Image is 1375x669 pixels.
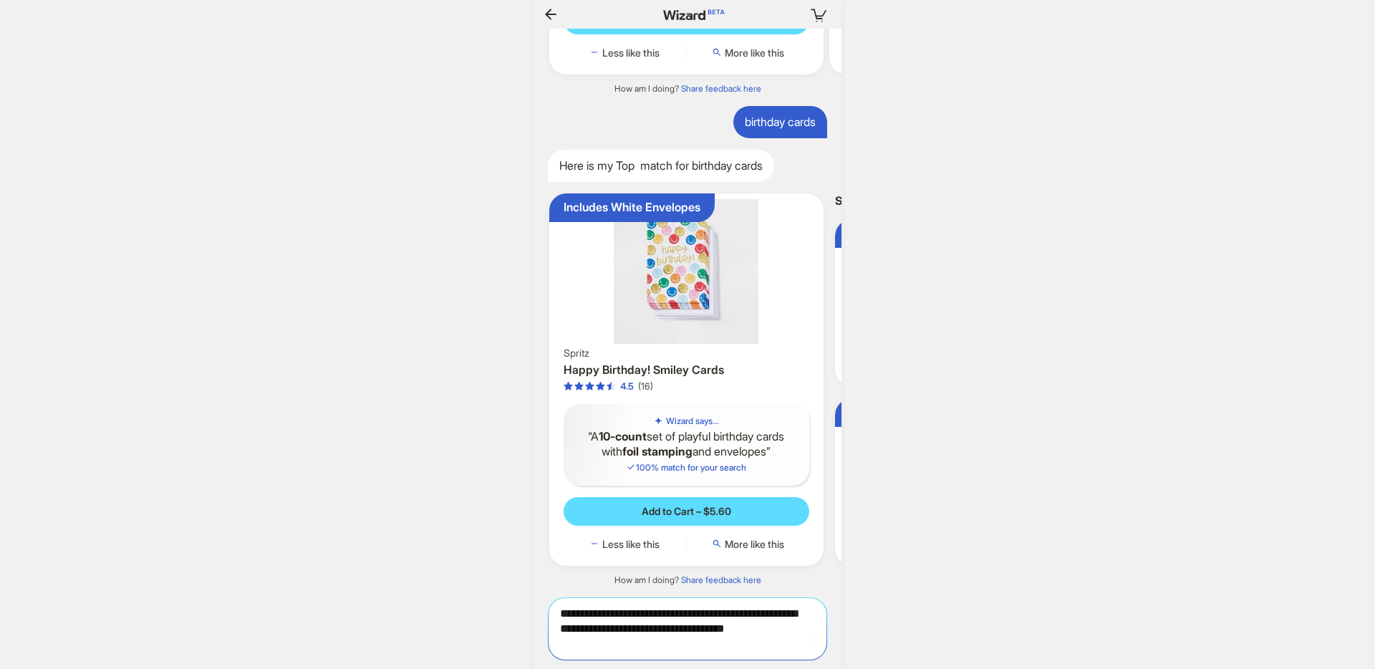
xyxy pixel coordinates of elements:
[548,150,774,182] div: Here is my Top match for birthday cards
[681,574,761,585] a: Share feedback here
[681,83,761,94] a: Share feedback here
[602,538,660,551] span: Less like this
[564,537,686,552] button: Less like this
[607,382,616,391] span: star
[620,380,634,393] div: 4.5
[575,429,798,459] q: A set of playful birthday cards with and envelopes
[626,462,746,473] span: 100 % match for your search
[642,505,731,518] span: Add to Cart – $5.60
[622,444,693,458] b: foil stamping
[638,380,653,393] div: (16)
[564,200,700,215] div: Includes White Envelopes
[585,382,594,391] span: star
[549,193,824,566] div: Includes White EnvelopesHappy Birthday! Smiley CardsSpritzHappy Birthday! Smiley Cards4.5 out of ...
[725,47,784,59] span: More like this
[596,382,605,391] span: star
[835,193,904,208] strong: Still looking?
[835,193,1106,208] div: Try these revisions...
[564,380,634,393] div: 4.5 out of 5 stars
[666,415,719,427] h5: Wizard says...
[564,362,809,377] h3: Happy Birthday! Smiley Cards
[725,538,784,551] span: More like this
[555,199,818,344] img: Happy Birthday! Smiley Cards
[687,46,809,60] button: More like this
[574,382,584,391] span: star
[564,347,589,360] span: Spritz
[687,537,809,552] button: More like this
[534,83,841,95] div: How am I doing?
[564,46,686,60] button: Less like this
[564,497,809,526] button: Add to Cart – $5.60
[564,382,573,391] span: star
[534,574,841,586] div: How am I doing?
[599,429,647,443] b: 10-count
[602,47,660,59] span: Less like this
[733,106,827,138] div: birthday cards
